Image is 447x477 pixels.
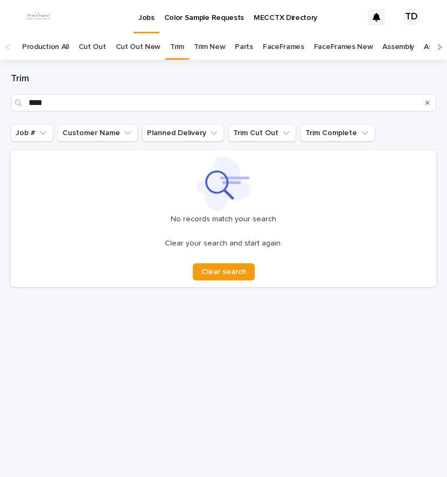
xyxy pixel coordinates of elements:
a: Production All [22,34,69,60]
h1: Trim [11,73,436,86]
a: FaceFrames [263,34,304,60]
a: Cut Out New [116,34,161,60]
a: FaceFrames New [314,34,373,60]
a: Parts [235,34,253,60]
div: TD [403,9,420,26]
span: Clear search [201,268,246,276]
p: Clear your search and start again. [165,239,282,248]
button: Customer Name [58,124,138,142]
button: Job # [11,124,53,142]
a: Assembly [382,34,414,60]
a: Trim [170,34,184,60]
a: Trim New [194,34,226,60]
button: Trim Cut Out [228,124,296,142]
a: Cut Out [79,34,106,60]
p: No records match your search [17,215,430,224]
button: Trim Complete [301,124,375,142]
button: Planned Delivery [142,124,224,142]
button: Clear search [193,263,255,280]
img: dhEtdSsQReaQtgKTuLrt [22,6,55,28]
input: Search [11,94,436,111]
